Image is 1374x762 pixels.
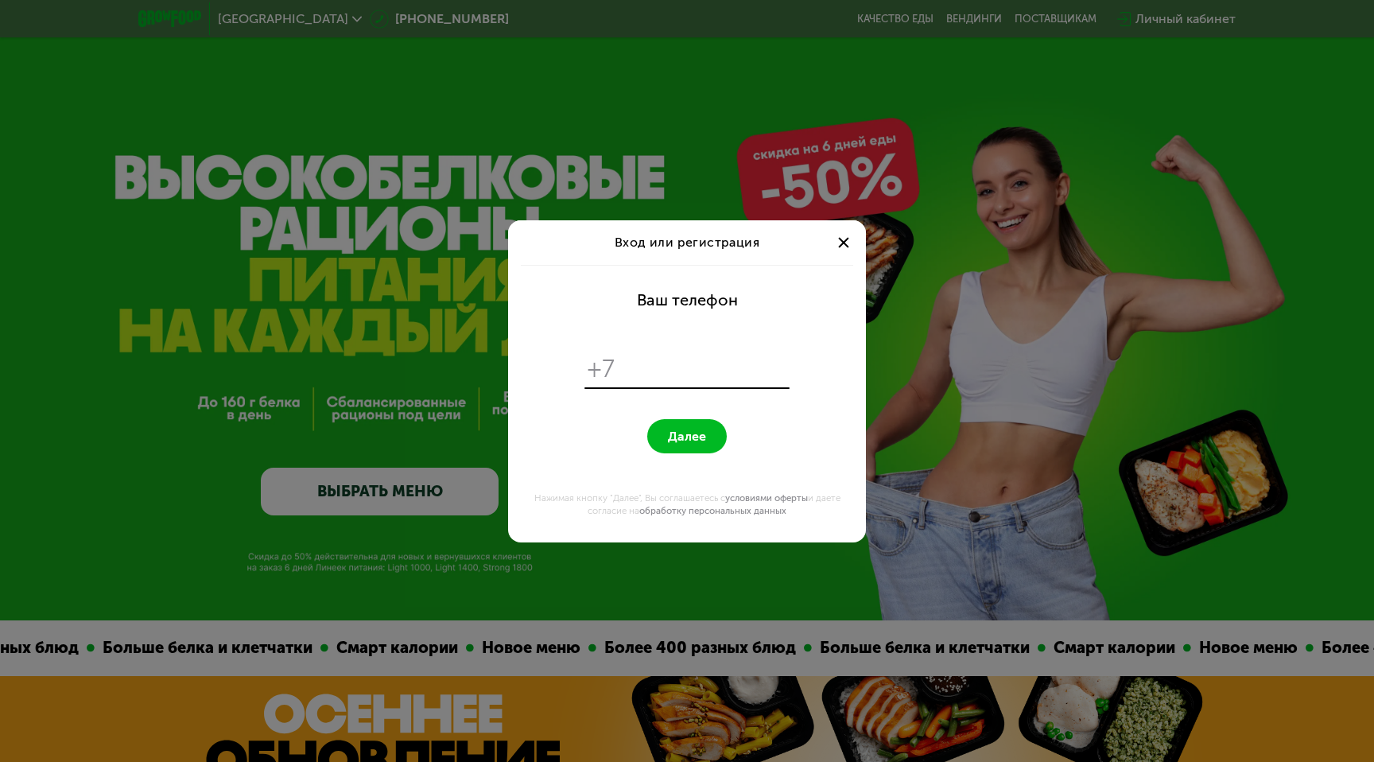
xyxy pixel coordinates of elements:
[647,419,727,453] button: Далее
[668,429,706,444] span: Далее
[725,492,808,503] a: условиями оферты
[639,505,786,516] a: обработку персональных данных
[588,354,616,384] span: +7
[615,235,759,250] span: Вход или регистрация
[637,290,738,309] div: Ваш телефон
[518,492,856,517] div: Нажимая кнопку "Далее", Вы соглашаетесь с и даете согласие на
